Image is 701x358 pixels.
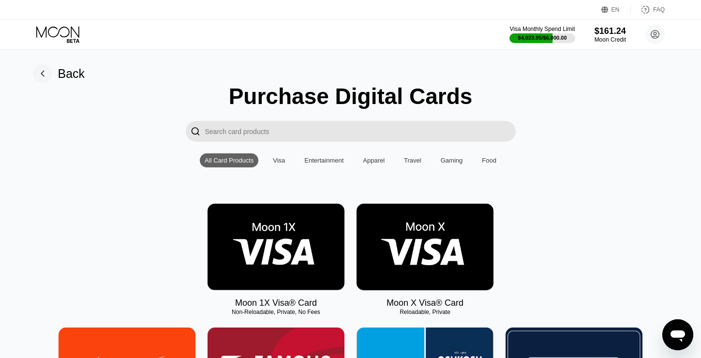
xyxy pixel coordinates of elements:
[612,6,620,13] div: EN
[304,157,343,164] div: Entertainment
[33,64,85,83] div: Back
[268,153,290,167] div: Visa
[404,157,421,164] div: Travel
[482,157,496,164] div: Food
[229,83,473,109] div: Purchase Digital Cards
[235,298,317,308] div: Moon 1X Visa® Card
[205,157,254,164] div: All Card Products
[653,6,665,13] div: FAQ
[518,35,567,41] div: $4,023.95 / $6,000.00
[299,153,348,167] div: Entertainment
[662,319,693,350] iframe: Кнопка запуска окна обмена сообщениями
[595,36,626,43] div: Moon Credit
[58,67,85,81] div: Back
[441,157,463,164] div: Gaming
[477,153,501,167] div: Food
[595,26,626,36] div: $161.24
[358,153,389,167] div: Apparel
[631,5,665,15] div: FAQ
[509,26,575,32] div: Visa Monthly Spend Limit
[436,153,468,167] div: Gaming
[208,309,344,315] div: Non-Reloadable, Private, No Fees
[200,153,258,167] div: All Card Products
[363,157,385,164] div: Apparel
[357,309,493,315] div: Reloadable, Private
[191,126,200,137] div: 
[273,157,285,164] div: Visa
[509,26,575,43] div: Visa Monthly Spend Limit$4,023.95/$6,000.00
[186,121,205,142] div: 
[399,153,426,167] div: Travel
[387,298,463,308] div: Moon X Visa® Card
[601,5,631,15] div: EN
[595,26,626,43] div: $161.24Moon Credit
[205,121,516,142] input: Search card products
